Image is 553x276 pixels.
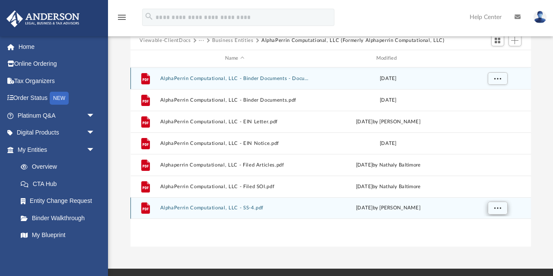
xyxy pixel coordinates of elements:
[130,67,531,247] div: grid
[313,139,463,147] div: [DATE]
[313,74,463,82] div: [DATE]
[6,107,108,124] a: Platinum Q&Aarrow_drop_down
[160,162,309,168] button: Alphaperrin Computational, LLC - Filed Articles.pdf
[487,72,507,85] button: More options
[6,124,108,141] a: Digital Productsarrow_drop_down
[534,11,547,23] img: User Pic
[6,141,108,158] a: My Entitiesarrow_drop_down
[487,202,507,215] button: More options
[117,12,127,22] i: menu
[6,38,108,55] a: Home
[4,10,82,27] img: Anderson Advisors Platinum Portal
[140,37,191,45] button: Viewable-ClientDocs
[6,90,108,107] a: Order StatusNEW
[160,141,309,146] button: AlphaPerrin Computational, LLC - EIN Notice.pdf
[12,175,108,193] a: CTA Hub
[212,37,253,45] button: Business Entities
[134,55,156,62] div: id
[313,96,463,104] div: [DATE]
[160,119,309,125] button: AlphaPerrin Computational, LLC - EIN Letter.pdf
[313,183,463,190] div: [DATE] by Nathaly Baltimore
[261,37,445,45] button: AlphaPerrin Computational, LLC (Formerly Alphaperrin Computational, LLC)
[160,184,309,189] button: AlphaPerrin Computational, LLC - Filed SOI.pdf
[12,193,108,210] a: Entity Change Request
[509,34,521,46] button: Add
[160,205,309,211] button: AlphaPerrin Computational, LLC - SS-4.pdf
[160,97,309,103] button: AlphaPerrin Computational, LLC - Binder Documents.pdf
[50,92,69,105] div: NEW
[6,55,108,73] a: Online Ordering
[12,227,104,244] a: My Blueprint
[160,76,309,81] button: AlphaPerrin Computational, LLC - Binder Documents - DocuSigned.pdf
[199,37,204,45] button: ···
[12,244,108,261] a: Tax Due Dates
[117,16,127,22] a: menu
[313,161,463,169] div: [DATE] by Nathaly Baltimore
[6,72,108,90] a: Tax Organizers
[313,204,463,212] div: by [PERSON_NAME]
[159,55,309,62] div: Name
[313,55,463,62] div: Modified
[86,124,104,142] span: arrow_drop_down
[313,118,463,125] div: [DATE] by [PERSON_NAME]
[86,107,104,125] span: arrow_drop_down
[86,141,104,159] span: arrow_drop_down
[467,55,527,62] div: id
[144,12,154,21] i: search
[12,209,108,227] a: Binder Walkthrough
[356,205,373,210] span: [DATE]
[491,34,504,46] button: Switch to Grid View
[12,158,108,176] a: Overview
